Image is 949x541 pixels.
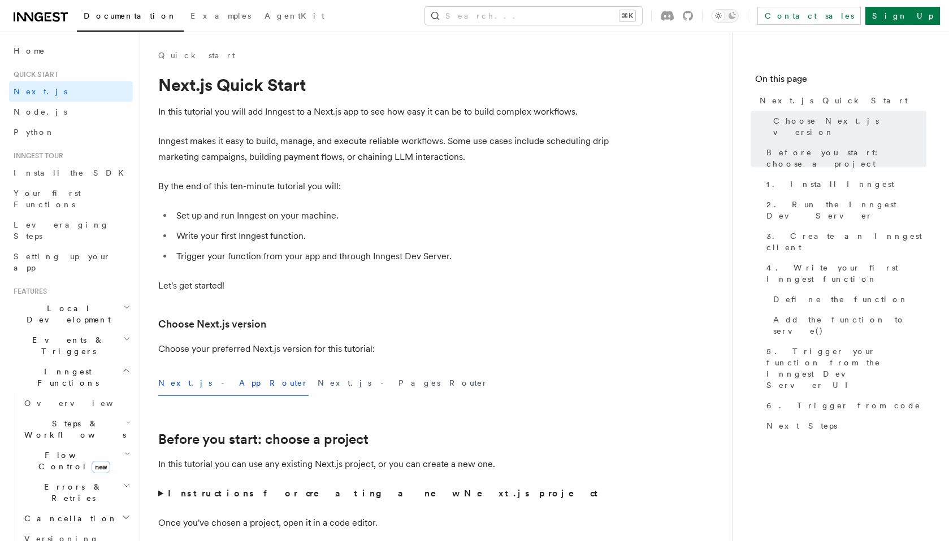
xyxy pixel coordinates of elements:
a: Quick start [158,50,235,61]
span: Node.js [14,107,67,116]
a: Overview [20,393,133,413]
span: Local Development [9,303,123,325]
a: 6. Trigger from code [762,395,926,416]
a: 2. Run the Inngest Dev Server [762,194,926,226]
span: Before you start: choose a project [766,147,926,169]
h1: Next.js Quick Start [158,75,610,95]
a: Before you start: choose a project [158,431,369,447]
span: Documentation [84,11,177,20]
button: Inngest Functions [9,361,133,393]
span: AgentKit [265,11,324,20]
a: Setting up your app [9,246,133,278]
a: Next.js Quick Start [755,90,926,111]
a: Home [9,41,133,61]
button: Flow Controlnew [20,445,133,477]
span: Setting up your app [14,252,111,272]
span: Quick start [9,70,58,79]
kbd: ⌘K [619,10,635,21]
a: Next Steps [762,416,926,436]
a: 4. Write your first Inngest function [762,258,926,289]
span: 2. Run the Inngest Dev Server [766,199,926,221]
span: Python [14,128,55,137]
a: Install the SDK [9,163,133,183]
span: Your first Functions [14,189,81,209]
p: In this tutorial you can use any existing Next.js project, or you can create a new one. [158,456,610,472]
span: Install the SDK [14,168,131,177]
a: Before you start: choose a project [762,142,926,174]
span: 6. Trigger from code [766,400,921,411]
a: Sign Up [865,7,940,25]
span: Examples [190,11,251,20]
li: Trigger your function from your app and through Inngest Dev Server. [173,248,610,264]
p: Let's get started! [158,278,610,294]
button: Search...⌘K [425,7,642,25]
a: Add the function to serve() [769,309,926,341]
span: 3. Create an Inngest client [766,230,926,253]
span: Inngest tour [9,151,63,160]
button: Errors & Retries [20,477,133,508]
span: Flow Control [20,450,124,472]
span: Leveraging Steps [14,220,109,241]
li: Write your first Inngest function. [173,228,610,244]
span: Next.js [14,87,67,96]
span: Choose Next.js version [773,115,926,138]
a: AgentKit [258,3,331,30]
span: Overview [24,399,141,408]
a: 3. Create an Inngest client [762,226,926,258]
span: Next Steps [766,420,837,431]
a: Documentation [77,3,184,32]
span: Cancellation [20,513,118,524]
button: Cancellation [20,508,133,529]
li: Set up and run Inngest on your machine. [173,208,610,224]
p: Inngest makes it easy to build, manage, and execute reliable workflows. Some use cases include sc... [158,133,610,165]
button: Next.js - App Router [158,370,309,396]
a: Node.js [9,102,133,122]
span: Inngest Functions [9,366,122,389]
a: Examples [184,3,258,30]
span: Define the function [773,294,908,305]
a: Your first Functions [9,183,133,215]
a: 1. Install Inngest [762,174,926,194]
button: Next.js - Pages Router [318,370,488,396]
p: By the end of this ten-minute tutorial you will: [158,178,610,194]
a: Choose Next.js version [158,316,266,332]
a: Choose Next.js version [769,111,926,142]
span: Steps & Workflows [20,418,126,440]
span: Home [14,45,45,56]
a: Python [9,122,133,142]
span: Next.js Quick Start [760,95,908,106]
a: 5. Trigger your function from the Inngest Dev Server UI [762,341,926,395]
span: Features [9,287,47,296]
span: 1. Install Inngest [766,178,894,190]
span: new [92,461,110,473]
span: Add the function to serve() [773,314,926,337]
h4: On this page [755,72,926,90]
span: 4. Write your first Inngest function [766,262,926,285]
span: Errors & Retries [20,481,123,504]
a: Define the function [769,289,926,309]
summary: Instructions for creating a new Next.js project [158,486,610,501]
a: Next.js [9,81,133,102]
p: Once you've chosen a project, open it in a code editor. [158,515,610,531]
span: Events & Triggers [9,334,123,357]
button: Events & Triggers [9,330,133,361]
a: Contact sales [757,7,861,25]
p: Choose your preferred Next.js version for this tutorial: [158,341,610,357]
strong: Instructions for creating a new Next.js project [168,488,603,499]
p: In this tutorial you will add Inngest to a Next.js app to see how easy it can be to build complex... [158,104,610,120]
span: 5. Trigger your function from the Inngest Dev Server UI [766,346,926,391]
button: Steps & Workflows [20,413,133,445]
button: Local Development [9,298,133,330]
a: Leveraging Steps [9,215,133,246]
button: Toggle dark mode [712,9,739,23]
